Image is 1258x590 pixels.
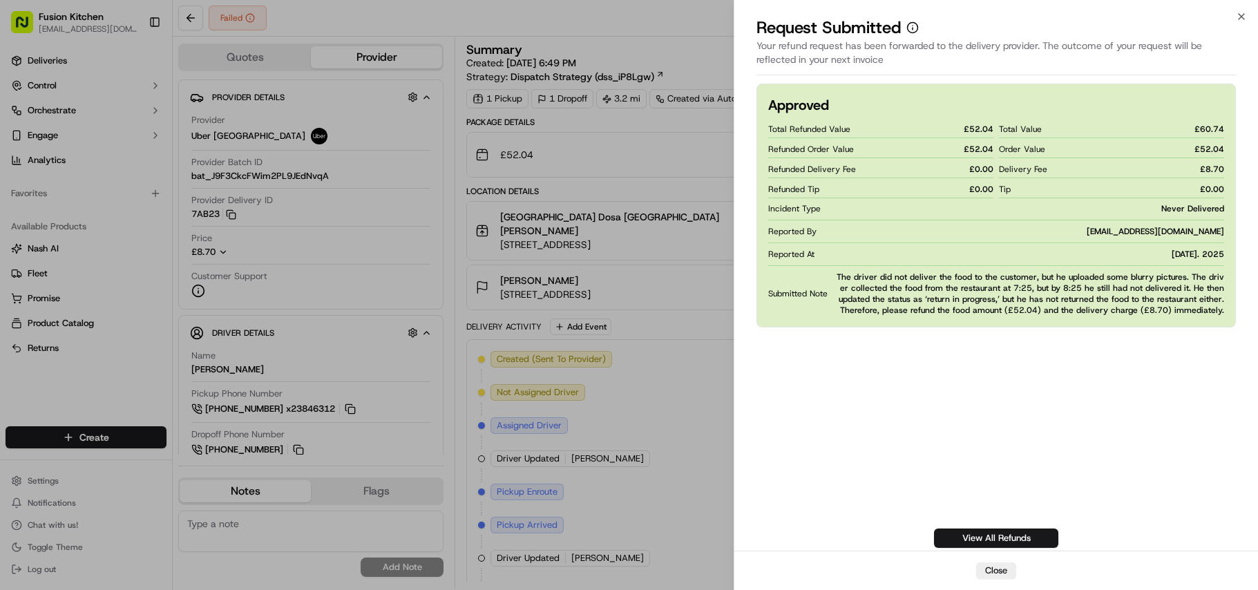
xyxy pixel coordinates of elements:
span: [DATE]. 2025 [1172,249,1224,260]
p: Request Submitted [756,17,901,39]
span: Tip [999,184,1011,195]
span: £ 60.74 [1194,124,1224,135]
span: Submitted Note [768,288,828,299]
span: Refunded Order Value [768,144,854,155]
span: Refunded Delivery Fee [768,164,856,175]
span: £ 8.70 [1200,164,1224,175]
span: Reported By [768,226,817,237]
button: Close [976,562,1016,579]
span: Order Value [999,144,1045,155]
span: The driver did not deliver the food to the customer, but he uploaded some blurry pictures. The dr... [833,272,1224,316]
div: Your refund request has been forwarded to the delivery provider. The outcome of your request will... [756,39,1236,75]
span: £ 52.04 [964,124,993,135]
span: Reported At [768,249,814,260]
span: Never Delivered [1161,203,1224,214]
span: £ 0.00 [1200,184,1224,195]
span: £ 52.04 [964,144,993,155]
span: Total Refunded Value [768,124,850,135]
span: £ 52.04 [1194,144,1224,155]
span: Incident Type [768,203,821,214]
a: View All Refunds [934,529,1058,548]
span: [EMAIL_ADDRESS][DOMAIN_NAME] [1087,226,1224,237]
span: £ 0.00 [969,164,993,175]
span: £ 0.00 [969,184,993,195]
span: Total Value [999,124,1042,135]
span: Delivery Fee [999,164,1047,175]
span: Refunded Tip [768,184,819,195]
h2: Approved [768,95,829,115]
